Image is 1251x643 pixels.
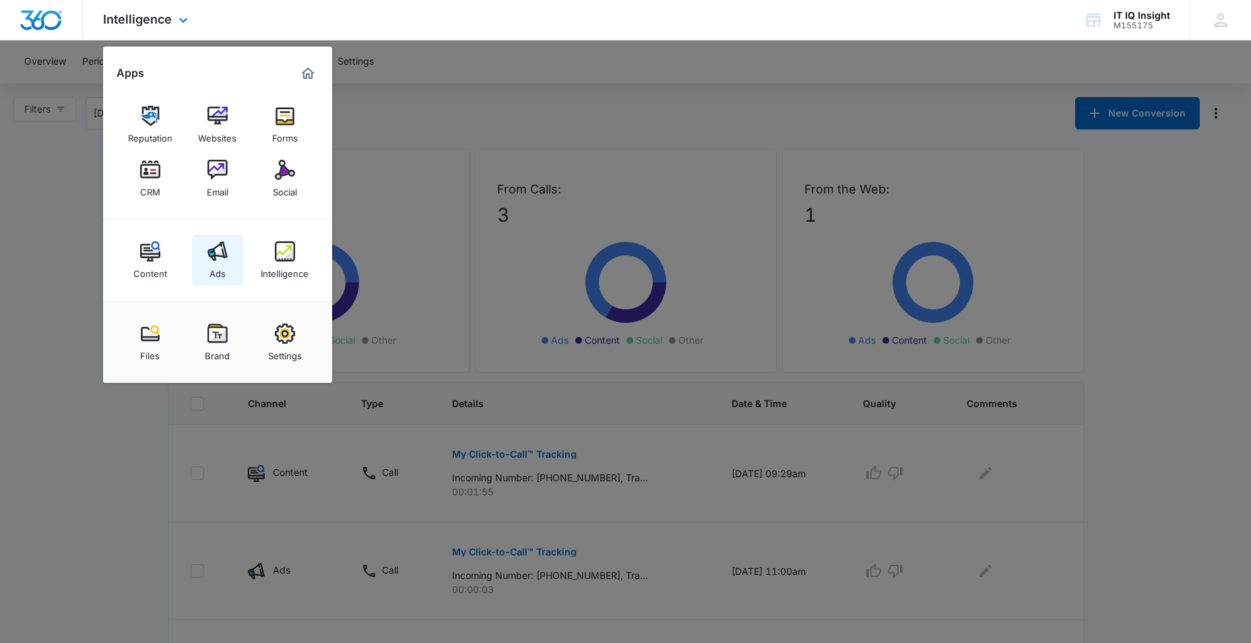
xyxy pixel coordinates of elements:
[125,235,176,286] a: Content
[1114,21,1170,30] div: account id
[140,344,160,361] div: Files
[198,126,236,144] div: Websites
[192,99,243,150] a: Websites
[103,12,172,26] span: Intelligence
[192,235,243,286] a: Ads
[259,99,311,150] a: Forms
[140,180,160,197] div: CRM
[207,180,228,197] div: Email
[259,153,311,204] a: Social
[192,153,243,204] a: Email
[205,344,230,361] div: Brand
[117,67,144,80] h2: Apps
[272,126,298,144] div: Forms
[273,180,297,197] div: Social
[259,235,311,286] a: Intelligence
[1114,10,1170,21] div: account name
[125,99,176,150] a: Reputation
[268,344,302,361] div: Settings
[125,317,176,368] a: Files
[261,262,309,279] div: Intelligence
[192,317,243,368] a: Brand
[297,63,319,84] a: Marketing 360® Dashboard
[259,317,311,368] a: Settings
[210,262,226,279] div: Ads
[125,153,176,204] a: CRM
[128,126,172,144] div: Reputation
[133,262,167,279] div: Content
